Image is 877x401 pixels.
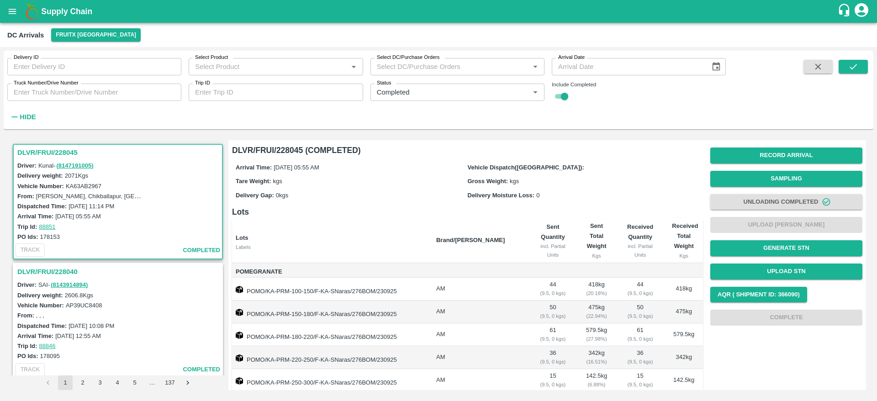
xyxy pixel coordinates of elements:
[708,58,725,75] button: Choose date
[17,147,221,158] h3: DLVR/FRUI/228045
[7,29,44,41] div: DC Arrivals
[577,323,616,346] td: 579.5 kg
[41,5,837,18] a: Supply Chain
[38,281,89,288] span: SAI -
[41,7,92,16] b: Supply Chain
[23,2,41,21] img: logo
[36,312,44,319] label: , , ,
[127,375,142,390] button: Go to page 5
[17,162,37,169] label: Driver:
[40,233,60,240] label: 178153
[616,323,665,346] td: 61
[236,286,243,293] img: box
[36,192,251,200] label: [PERSON_NAME], Chikballapur, [GEOGRAPHIC_DATA], [GEOGRAPHIC_DATA]
[274,164,319,171] span: [DATE] 05:55 AM
[17,172,63,179] label: Delivery weight:
[180,375,195,390] button: Go to next page
[17,302,64,309] label: Vehicle Number:
[17,312,34,319] label: From:
[7,109,38,125] button: Hide
[377,54,439,61] label: Select DC/Purchase Orders
[586,222,606,250] b: Sent Total Weight
[40,353,60,359] label: 178095
[665,278,703,301] td: 418 kg
[710,171,862,187] button: Sampling
[17,353,38,359] label: PO Ids:
[17,203,67,210] label: Dispatched Time:
[468,192,535,199] label: Delivery Moisture Loss:
[51,28,141,42] button: Select DC
[710,287,807,303] button: AQR ( Shipment Id: 366090)
[232,144,703,157] h6: DLVR/FRUI/228045 (COMPLETED)
[536,380,571,389] div: ( 9.5, 0 kgs)
[672,222,698,250] b: Received Total Weight
[55,213,100,220] label: [DATE] 05:55 AM
[623,289,658,297] div: ( 9.5, 0 kgs)
[665,346,703,369] td: 342 kg
[623,335,658,343] div: ( 9.5, 0 kgs)
[236,178,271,185] label: Tare Weight:
[616,369,665,392] td: 15
[536,289,571,297] div: ( 9.5, 0 kgs)
[429,301,528,323] td: AM
[93,375,107,390] button: Go to page 3
[236,243,429,251] div: Labels
[66,302,102,309] label: AP39UC8408
[17,183,64,190] label: Vehicle Number:
[236,267,429,277] span: Pomegranate
[39,343,55,349] a: 88846
[529,61,541,73] button: Open
[429,323,528,346] td: AM
[232,301,429,323] td: POMO/KA-PRM-150-180/F-KA-SNaras/276BOM/230925
[536,335,571,343] div: ( 9.5, 0 kgs)
[528,323,578,346] td: 61
[616,301,665,323] td: 50
[429,369,528,392] td: AM
[7,84,181,101] input: Enter Truck Number/Drive Number
[236,354,243,362] img: box
[195,54,228,61] label: Select Product
[51,281,88,288] a: (8143914894)
[183,245,220,256] span: completed
[536,192,539,199] span: 0
[69,203,114,210] label: [DATE] 11:14 PM
[373,61,515,73] input: Select DC/Purchase Orders
[39,375,196,390] nav: pagination navigation
[66,183,101,190] label: KA63AB2967
[665,323,703,346] td: 579.5 kg
[536,358,571,366] div: ( 9.5, 0 kgs)
[17,292,63,299] label: Delivery weight:
[710,194,862,210] button: Unloading Completed
[623,312,658,320] div: ( 9.5, 0 kgs)
[75,375,90,390] button: Go to page 2
[436,237,505,243] b: Brand/[PERSON_NAME]
[837,3,853,20] div: customer-support
[195,79,210,87] label: Trip ID
[577,301,616,323] td: 475 kg
[672,252,696,260] div: Kgs
[2,1,23,22] button: open drawer
[236,309,243,316] img: box
[55,332,100,339] label: [DATE] 12:55 AM
[17,223,37,230] label: Trip Id:
[17,281,37,288] label: Driver:
[14,54,38,61] label: Delivery ID
[39,223,55,230] a: 88851
[189,84,363,101] input: Enter Trip ID
[232,346,429,369] td: POMO/KA-PRM-220-250/F-KA-SNaras/276BOM/230925
[468,164,584,171] label: Vehicle Dispatch([GEOGRAPHIC_DATA]):
[528,346,578,369] td: 36
[17,213,53,220] label: Arrival Time:
[232,369,429,392] td: POMO/KA-PRM-250-300/F-KA-SNaras/276BOM/230925
[558,54,585,61] label: Arrival Date
[623,242,658,259] div: incl. Partial Units
[232,323,429,346] td: POMO/KA-PRM-180-220/F-KA-SNaras/276BOM/230925
[528,278,578,301] td: 44
[65,172,88,179] label: 2071 Kgs
[616,278,665,301] td: 44
[585,358,608,366] div: ( 16.51 %)
[577,346,616,369] td: 342 kg
[510,178,519,185] span: kgs
[577,278,616,301] td: 418 kg
[853,2,870,21] div: account of current user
